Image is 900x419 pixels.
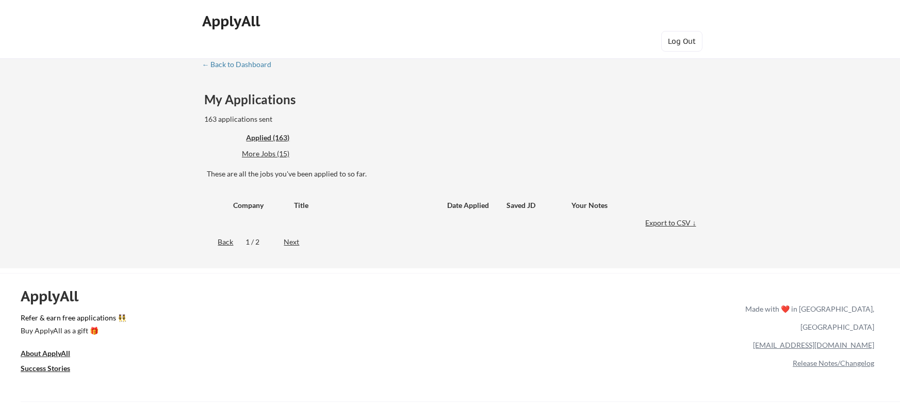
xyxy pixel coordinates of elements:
a: Buy ApplyAll as a gift 🎁 [21,325,124,338]
div: Buy ApplyAll as a gift 🎁 [21,327,124,334]
button: Log Out [661,31,702,52]
a: ← Back to Dashboard [202,60,279,71]
div: Title [294,200,437,211]
div: Back [202,237,233,247]
div: My Applications [204,93,306,106]
div: More Jobs (15) [242,149,318,159]
div: ApplyAll [202,12,263,30]
div: These are job applications we think you'd be a good fit for, but couldn't apply you to automatica... [242,149,318,159]
a: About ApplyAll [21,348,86,361]
a: [EMAIL_ADDRESS][DOMAIN_NAME] [753,341,874,349]
div: Your Notes [571,200,689,211]
a: Release Notes/Changelog [793,359,874,367]
a: Success Stories [21,363,86,376]
div: ← Back to Dashboard [202,61,279,68]
a: Refer & earn free applications 👯‍♀️ [21,314,530,325]
div: Saved JD [506,196,571,214]
div: Company [233,200,285,211]
div: 1 / 2 [246,237,271,247]
div: Date Applied [447,200,493,211]
div: 163 applications sent [204,114,404,124]
div: These are all the jobs you've been applied to so far. [207,169,698,179]
div: ApplyAll [21,287,90,305]
div: Applied (163) [246,133,313,143]
div: These are all the jobs you've been applied to so far. [246,133,313,143]
div: Export to CSV ↓ [645,218,698,228]
u: About ApplyAll [21,349,70,358]
div: Made with ❤️ in [GEOGRAPHIC_DATA], [GEOGRAPHIC_DATA] [741,300,874,336]
u: Success Stories [21,364,70,373]
div: Next [284,237,311,247]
